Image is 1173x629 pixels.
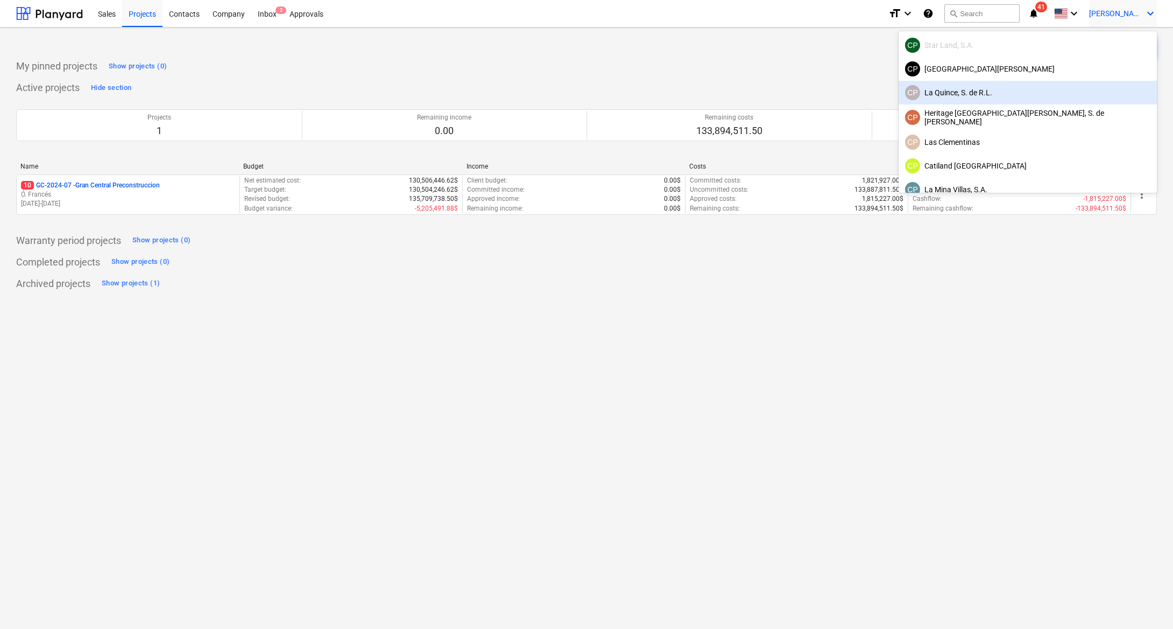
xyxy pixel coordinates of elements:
div: Heritage [GEOGRAPHIC_DATA][PERSON_NAME], S. de [PERSON_NAME] [905,109,1150,126]
div: Claudia Perez [905,135,920,150]
span: CP [907,65,917,73]
span: CP [907,41,917,50]
div: Las Clementinas [905,135,1150,150]
span: CP [907,88,917,97]
span: CP [907,162,917,170]
div: Claudia Perez [905,110,920,125]
div: Claudia Perez [905,85,920,100]
div: La Mina Villas, S.A. [905,182,1150,197]
div: Claudia Perez [905,38,920,53]
iframe: Chat Widget [1119,577,1173,629]
div: Claudia Perez [905,61,920,76]
span: CP [907,113,917,122]
div: Claudia Perez [905,158,920,173]
div: Catiland [GEOGRAPHIC_DATA] [905,158,1150,173]
div: [GEOGRAPHIC_DATA][PERSON_NAME] [905,61,1150,76]
div: Star Land, S.A. [905,38,1150,53]
div: Claudia Perez [905,182,920,197]
span: CP [907,185,917,194]
div: La Quince, S. de R.L. [905,85,1150,100]
div: Widget de chat [1119,577,1173,629]
span: CP [907,138,917,146]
